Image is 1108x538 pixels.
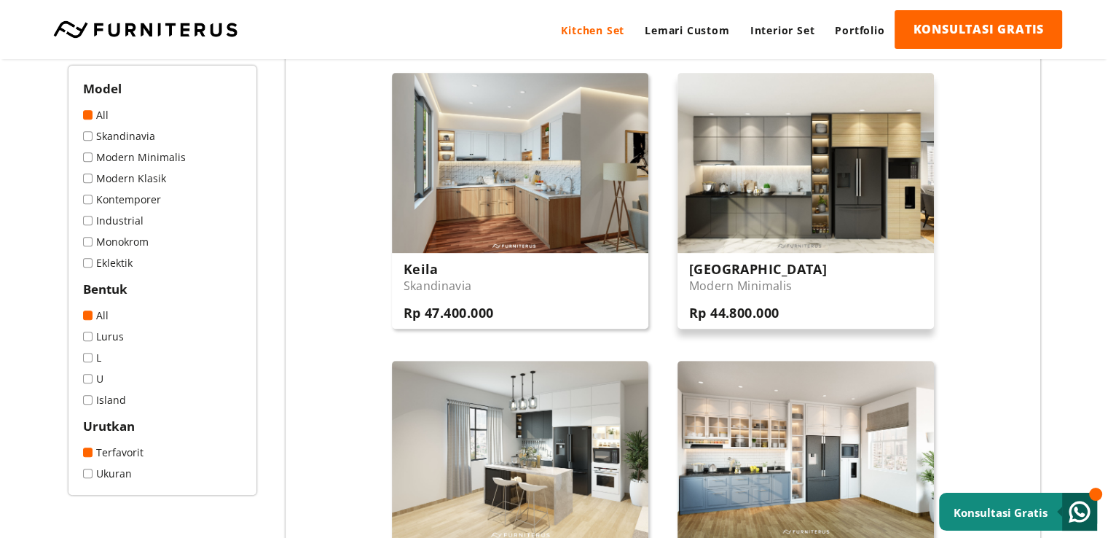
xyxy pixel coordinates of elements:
[83,235,242,249] a: Monokrom
[83,467,242,480] a: Ukuran
[83,214,242,227] a: Industrial
[939,493,1097,531] a: Konsultasi Gratis
[392,73,648,328] a: Keila Skandinavia Rp 47.400.000
[404,304,494,321] h3: Rp 47.400.000
[83,150,242,164] a: Modern Minimalis
[677,73,934,252] img: 14-Utama-min.jpg
[825,10,895,50] a: Portfolio
[83,80,242,97] h2: Model
[83,256,242,270] a: Eklektik
[689,304,827,321] h3: Rp 44.800.000
[689,278,827,294] p: Modern Minimalis
[689,260,827,278] h3: [GEOGRAPHIC_DATA]
[404,278,494,294] p: Skandinavia
[954,505,1048,520] small: Konsultasi Gratis
[83,351,242,364] a: L
[83,330,242,343] a: Lurus
[740,10,825,50] a: Interior Set
[83,108,242,122] a: All
[895,10,1062,49] a: KONSULTASI GRATIS
[83,281,242,297] h2: Bentuk
[83,129,242,143] a: Skandinavia
[83,418,242,434] h2: Urutkan
[634,10,739,50] a: Lemari Custom
[677,73,934,328] a: [GEOGRAPHIC_DATA] Modern Minimalis Rp 44.800.000
[83,445,242,459] a: Terfavorit
[551,10,634,50] a: Kitchen Set
[83,308,242,322] a: All
[83,171,242,185] a: Modern Klasik
[83,192,242,206] a: Kontemporer
[83,393,242,407] a: Island
[392,73,648,252] img: keila-view-1.jpg
[404,260,494,278] h3: Keila
[83,372,242,386] a: U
